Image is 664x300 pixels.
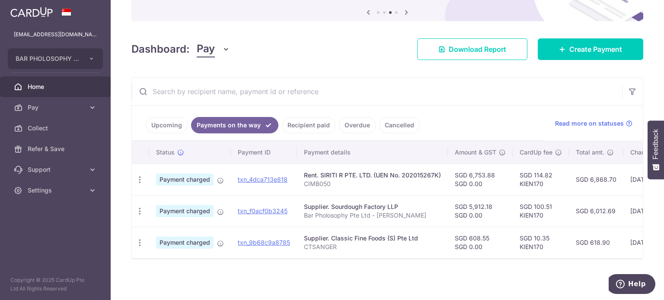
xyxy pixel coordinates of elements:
span: Feedback [652,129,660,159]
p: [EMAIL_ADDRESS][DOMAIN_NAME] [14,30,97,39]
td: SGD 608.55 SGD 0.00 [448,227,513,258]
a: Read more on statuses [555,119,632,128]
span: Pay [197,41,215,57]
td: SGD 100.51 KIEN170 [513,195,569,227]
a: txn_4dca713e818 [238,176,287,183]
span: Download Report [449,44,506,54]
td: SGD 114.82 KIEN170 [513,164,569,195]
button: BAR PHOLOSOPHY PTE. LTD. [8,48,103,69]
td: SGD 6,868.70 [569,164,623,195]
span: Pay [28,103,85,112]
span: BAR PHOLOSOPHY PTE. LTD. [16,54,80,63]
span: CardUp fee [520,148,552,157]
td: SGD 5,912.18 SGD 0.00 [448,195,513,227]
p: CTSANGER [304,243,441,251]
span: Home [28,82,85,91]
span: Read more on statuses [555,119,624,128]
a: Payments on the way [191,117,278,133]
th: Payment details [297,141,448,164]
span: Refer & Save [28,145,85,153]
span: Collect [28,124,85,133]
td: SGD 10.35 KIEN170 [513,227,569,258]
span: Amount & GST [455,148,496,157]
button: Feedback - Show survey [648,120,664,179]
div: Rent. SIRITI R PTE. LTD. (UEN No. 202015267K) [304,171,441,180]
input: Search by recipient name, payment id or reference [132,78,622,105]
span: Payment charged [156,205,214,217]
span: Payment charged [156,174,214,186]
a: Create Payment [538,38,643,60]
a: Cancelled [379,117,420,133]
span: Support [28,165,85,174]
button: Pay [197,41,230,57]
span: Settings [28,186,85,195]
a: txn_f0acf0b3245 [238,207,287,215]
span: Payment charged [156,237,214,249]
th: Payment ID [231,141,297,164]
a: Download Report [417,38,527,60]
td: SGD 6,012.69 [569,195,623,227]
span: Create Payment [569,44,622,54]
td: SGD 6,753.88 SGD 0.00 [448,164,513,195]
p: Bar Pholosophy Pte Ltd - [PERSON_NAME] [304,211,441,220]
p: CIMB050 [304,180,441,188]
a: Recipient paid [282,117,335,133]
img: CardUp [10,7,53,17]
a: Upcoming [146,117,188,133]
span: Status [156,148,175,157]
div: Supplier. Sourdough Factory LLP [304,202,441,211]
a: Overdue [339,117,376,133]
iframe: Opens a widget where you can find more information [609,274,655,296]
div: Supplier. Classic Fine Foods (S) Pte Ltd [304,234,441,243]
td: SGD 618.90 [569,227,623,258]
a: txn_9b68c9a8785 [238,239,290,246]
h4: Dashboard: [131,41,190,57]
span: Total amt. [576,148,604,157]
